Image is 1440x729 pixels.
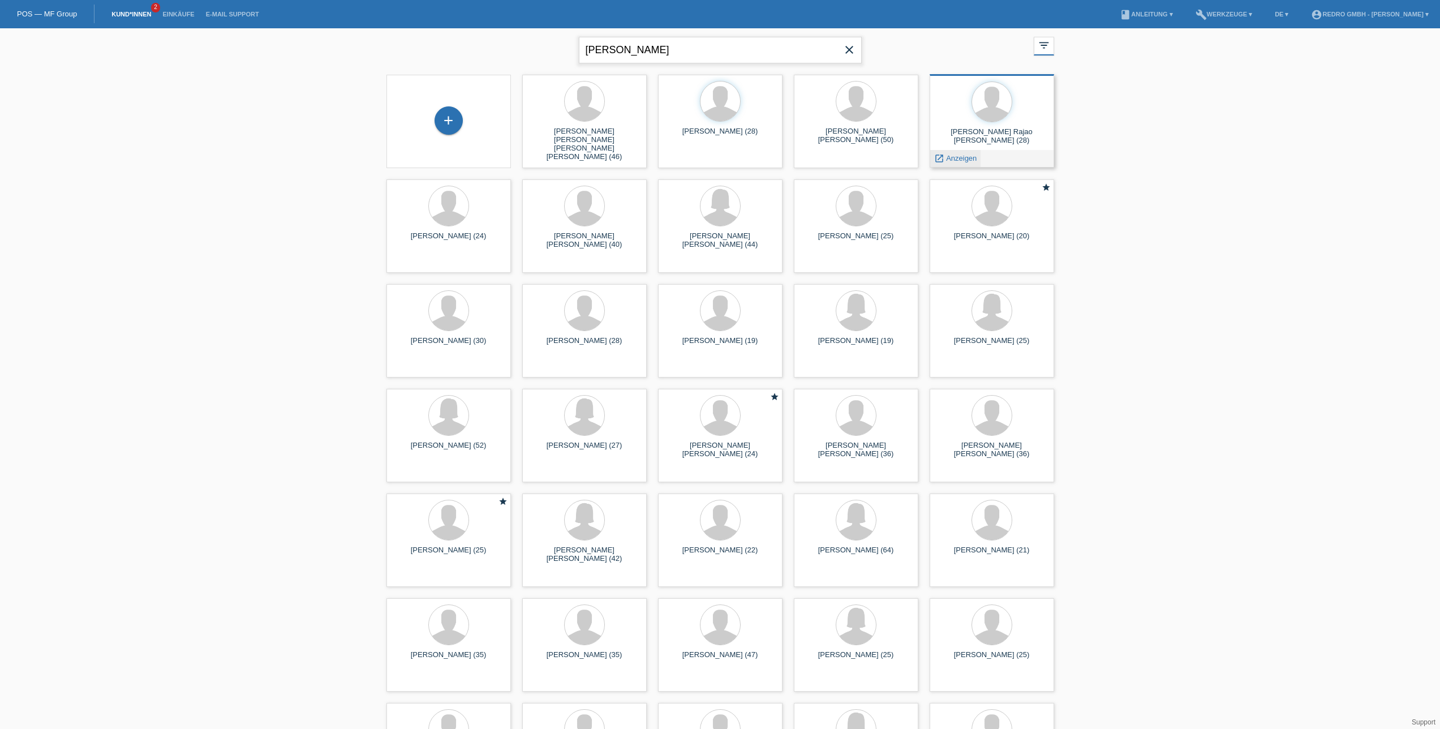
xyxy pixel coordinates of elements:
div: [PERSON_NAME] (25) [939,336,1045,354]
a: POS — MF Group [17,10,77,18]
div: [PERSON_NAME] (19) [803,336,909,354]
div: [PERSON_NAME] [PERSON_NAME] (44) [667,231,773,250]
a: DE ▾ [1269,11,1294,18]
div: [PERSON_NAME] [PERSON_NAME] (36) [939,441,1045,459]
div: [PERSON_NAME] (35) [396,650,502,668]
div: [PERSON_NAME] (30) [396,336,502,354]
div: [PERSON_NAME] (25) [803,650,909,668]
div: [PERSON_NAME] (35) [531,650,638,668]
a: Support [1412,718,1435,726]
a: buildWerkzeuge ▾ [1190,11,1258,18]
i: launch [934,153,944,164]
i: filter_list [1038,39,1050,52]
i: close [842,43,856,57]
div: [PERSON_NAME] (47) [667,650,773,668]
a: bookAnleitung ▾ [1114,11,1178,18]
div: [PERSON_NAME] [PERSON_NAME] [PERSON_NAME] [PERSON_NAME] (46) [531,127,638,147]
div: [PERSON_NAME] Rajao [PERSON_NAME] (28) [939,127,1045,145]
div: [PERSON_NAME] (25) [939,650,1045,668]
div: [PERSON_NAME] [PERSON_NAME] (42) [531,546,638,564]
i: star [770,392,779,401]
span: Anzeigen [946,154,977,162]
div: [PERSON_NAME] (25) [803,231,909,250]
div: [PERSON_NAME] [PERSON_NAME] (40) [531,231,638,250]
div: [PERSON_NAME] (28) [531,336,638,354]
div: [PERSON_NAME] (19) [667,336,773,354]
div: [PERSON_NAME] [PERSON_NAME] (50) [803,127,909,145]
div: [PERSON_NAME] [PERSON_NAME] (36) [803,441,909,459]
div: [PERSON_NAME] (22) [667,546,773,564]
div: [PERSON_NAME] (27) [531,441,638,459]
a: Einkäufe [157,11,200,18]
a: launch Anzeigen [934,154,977,162]
div: [PERSON_NAME] (21) [939,546,1045,564]
div: [PERSON_NAME] (25) [396,546,502,564]
input: Suche... [579,37,862,63]
span: 2 [151,3,160,12]
a: E-Mail Support [200,11,265,18]
div: [PERSON_NAME] (52) [396,441,502,459]
div: [PERSON_NAME] (28) [667,127,773,145]
div: [PERSON_NAME] (64) [803,546,909,564]
i: build [1196,9,1207,20]
i: star [498,497,508,506]
div: [PERSON_NAME] (20) [939,231,1045,250]
i: book [1120,9,1131,20]
i: account_circle [1311,9,1322,20]
a: Kund*innen [106,11,157,18]
div: [PERSON_NAME] (24) [396,231,502,250]
i: star [1042,183,1051,192]
div: Kund*in hinzufügen [435,111,462,130]
div: [PERSON_NAME] [PERSON_NAME] (24) [667,441,773,459]
a: account_circleRedro GmbH - [PERSON_NAME] ▾ [1305,11,1434,18]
